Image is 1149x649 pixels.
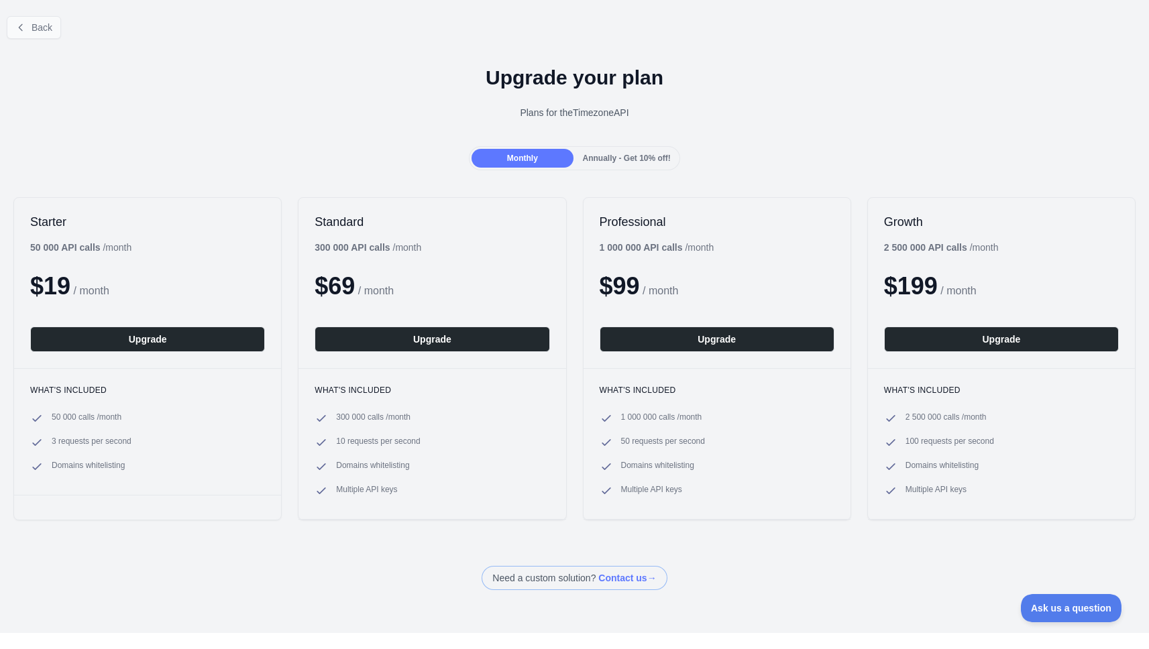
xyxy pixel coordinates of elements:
[884,242,967,253] b: 2 500 000 API calls
[600,272,640,300] span: $ 99
[884,214,1119,230] h2: Growth
[600,241,714,254] div: / month
[884,272,938,300] span: $ 199
[1021,594,1122,622] iframe: Toggle Customer Support
[315,214,549,230] h2: Standard
[884,241,999,254] div: / month
[600,242,683,253] b: 1 000 000 API calls
[600,214,834,230] h2: Professional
